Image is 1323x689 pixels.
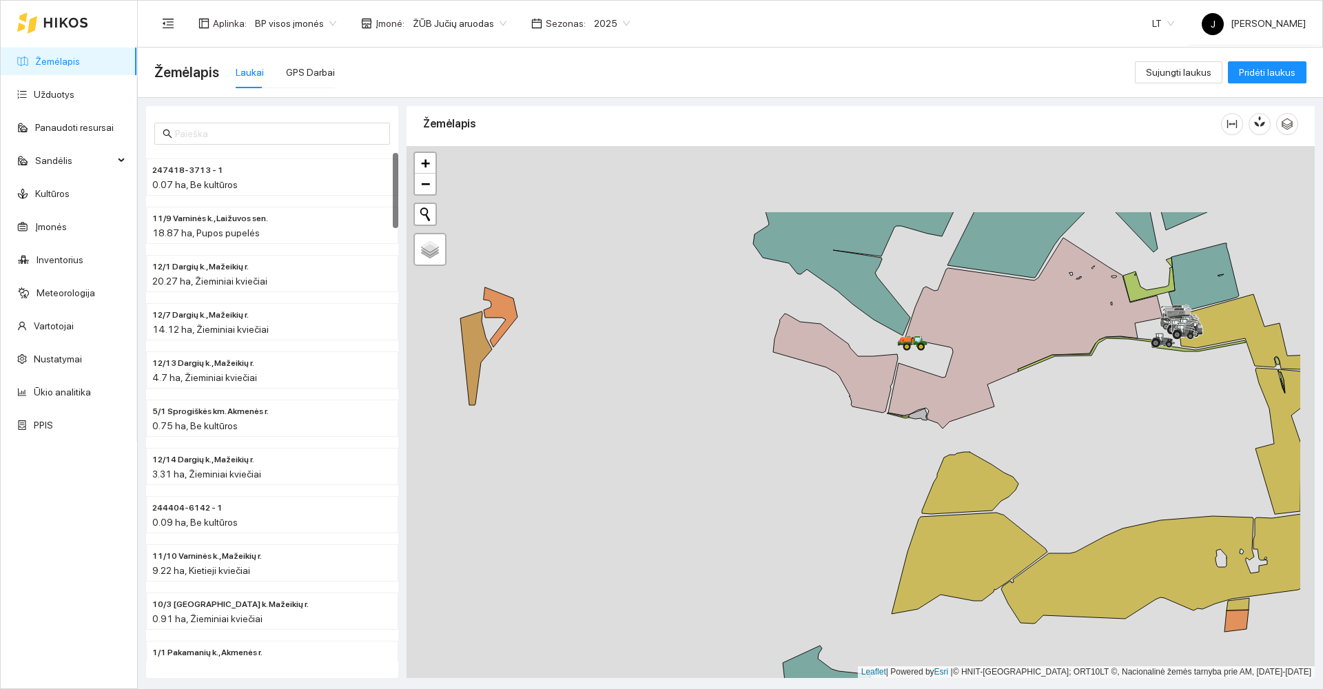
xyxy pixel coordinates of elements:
[413,13,506,34] span: ŽŪB Jučių aruodas
[152,372,257,383] span: 4.7 ha, Žieminiai kviečiai
[1239,65,1295,80] span: Pridėti laukus
[35,221,67,232] a: Įmonės
[35,56,80,67] a: Žemėlapis
[152,502,223,515] span: 244404-6142 - 1
[152,517,238,528] span: 0.09 ha, Be kultūros
[162,17,174,30] span: menu-fold
[152,598,309,611] span: 10/3 Kalniškių k. Mažeikių r.
[861,667,886,677] a: Leaflet
[286,65,335,80] div: GPS Darbai
[152,212,268,225] span: 11/9 Varninės k., Laižuvos sen.
[1222,119,1242,130] span: column-width
[152,646,263,659] span: 1/1 Pakamanių k., Akmenės r.
[1228,61,1306,83] button: Pridėti laukus
[37,287,95,298] a: Meteorologija
[236,65,264,80] div: Laukai
[35,188,70,199] a: Kultūros
[594,13,630,34] span: 2025
[152,324,269,335] span: 14.12 ha, Žieminiai kviečiai
[175,126,382,141] input: Paieška
[1211,13,1216,35] span: J
[152,405,269,418] span: 5/1 Sprogiškės km. Akmenės r.
[1146,65,1211,80] span: Sujungti laukus
[934,667,949,677] a: Esri
[34,320,74,331] a: Vartotojai
[546,16,586,31] span: Sezonas :
[858,666,1315,678] div: | Powered by © HNIT-[GEOGRAPHIC_DATA]; ORT10LT ©, Nacionalinė žemės tarnyba prie AM, [DATE]-[DATE]
[951,667,953,677] span: |
[415,234,445,265] a: Layers
[421,154,430,172] span: +
[152,357,254,370] span: 12/13 Dargių k., Mažeikių r.
[37,254,83,265] a: Inventorius
[361,18,372,29] span: shop
[34,353,82,364] a: Nustatymai
[35,147,114,174] span: Sandėlis
[152,550,262,563] span: 11/10 Varninės k., Mažeikių r.
[152,309,249,322] span: 12/7 Dargių k., Mažeikių r.
[152,260,249,274] span: 12/1 Dargių k., Mažeikių r.
[152,227,260,238] span: 18.87 ha, Pupos pupelės
[34,420,53,431] a: PPIS
[1135,67,1222,78] a: Sujungti laukus
[421,175,430,192] span: −
[415,174,435,194] a: Zoom out
[34,89,74,100] a: Užduotys
[34,387,91,398] a: Ūkio analitika
[415,204,435,225] button: Initiate a new search
[154,61,219,83] span: Žemėlapis
[152,565,250,576] span: 9.22 ha, Kietieji kviečiai
[1135,61,1222,83] button: Sujungti laukus
[255,13,336,34] span: BP visos įmonės
[415,153,435,174] a: Zoom in
[152,453,254,466] span: 12/14 Dargių k., Mažeikių r.
[152,276,267,287] span: 20.27 ha, Žieminiai kviečiai
[152,179,238,190] span: 0.07 ha, Be kultūros
[163,129,172,138] span: search
[154,10,182,37] button: menu-fold
[213,16,247,31] span: Aplinka :
[423,104,1221,143] div: Žemėlapis
[376,16,404,31] span: Įmonė :
[1228,67,1306,78] a: Pridėti laukus
[152,164,223,177] span: 247418-3713 - 1
[35,122,114,133] a: Panaudoti resursai
[1152,13,1174,34] span: LT
[1221,113,1243,135] button: column-width
[1202,18,1306,29] span: [PERSON_NAME]
[152,469,261,480] span: 3.31 ha, Žieminiai kviečiai
[152,420,238,431] span: 0.75 ha, Be kultūros
[152,613,263,624] span: 0.91 ha, Žieminiai kviečiai
[198,18,209,29] span: layout
[531,18,542,29] span: calendar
